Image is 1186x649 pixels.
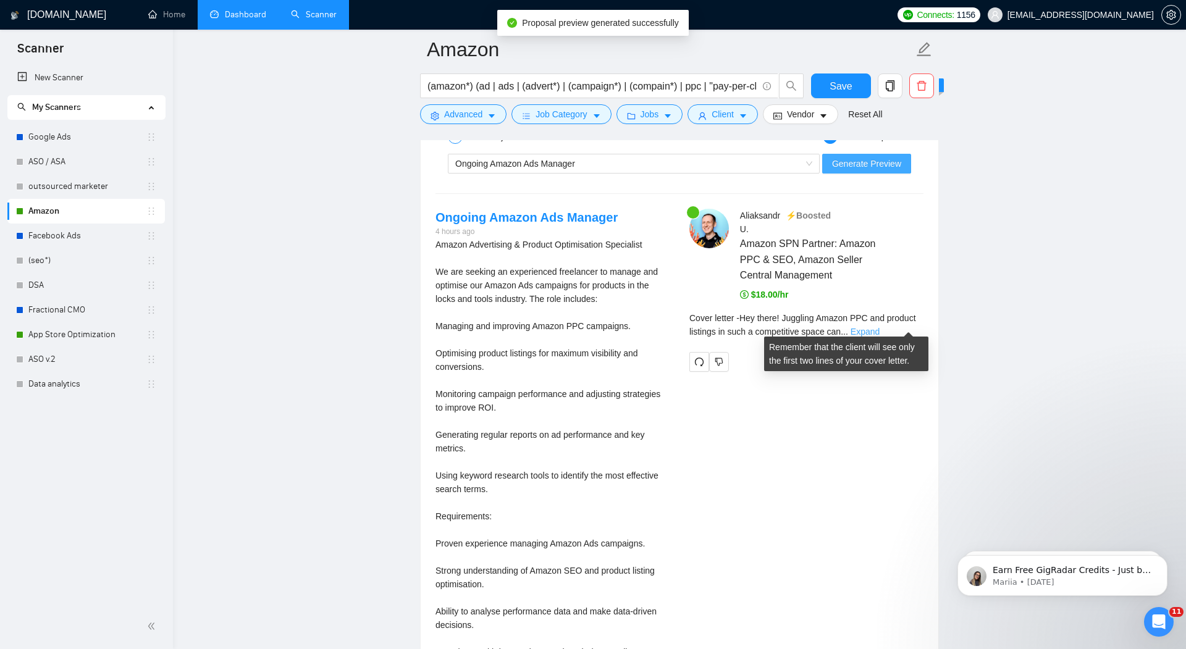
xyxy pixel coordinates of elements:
a: homeHome [148,9,185,20]
span: Save [830,78,852,94]
li: DSA [7,273,165,298]
a: searchScanner [291,9,337,20]
a: Amazon [28,199,146,224]
a: dashboardDashboard [210,9,266,20]
span: Aliaksandr U . [740,211,780,234]
div: Remember that the client will see only the first two lines of your cover letter. [689,311,923,338]
span: $18.00/hr [740,290,789,299]
span: holder [146,280,156,290]
button: search [779,73,804,98]
span: bars [522,111,531,120]
li: App Store Optimization [7,322,165,347]
span: holder [146,305,156,315]
li: Amazon [7,199,165,224]
span: holder [146,132,156,142]
span: caret-down [739,111,747,120]
span: 1156 [957,8,975,22]
span: ... [841,327,848,337]
a: ASO v.2 [28,347,146,372]
span: Connects: [917,8,954,22]
iframe: To enrich screen reader interactions, please activate Accessibility in Grammarly extension settings [939,529,1186,616]
span: dollar [740,290,749,299]
span: idcard [773,111,782,120]
span: My Scanners [32,102,81,112]
button: setting [1161,5,1181,25]
a: setting [1161,10,1181,20]
a: DSA [28,273,146,298]
span: holder [146,231,156,241]
input: Search Freelance Jobs... [427,78,757,94]
a: App Store Optimization [28,322,146,347]
span: dislike [715,357,723,367]
span: ⚡️Boosted [786,211,831,220]
span: edit [916,41,932,57]
a: New Scanner [17,65,155,90]
span: check-circle [507,18,517,28]
span: folder [627,111,636,120]
span: setting [1162,10,1180,20]
span: caret-down [663,111,672,120]
li: (seo*) [7,248,165,273]
a: ASO / ASA [28,149,146,174]
span: 11 [1169,607,1184,617]
button: copy [878,73,902,98]
li: Google Ads [7,125,165,149]
span: copy [878,80,902,91]
span: search [17,103,26,111]
span: Ongoing Amazon Ads Manager [455,159,575,169]
span: caret-down [592,111,601,120]
img: upwork-logo.png [903,10,913,20]
li: New Scanner [7,65,165,90]
span: Client [712,107,734,121]
span: Jobs [641,107,659,121]
button: dislike [709,352,729,372]
button: Generate Preview [822,154,911,174]
span: My Scanners [17,102,81,112]
span: Cover letter - Hey there! Juggling Amazon PPC and product listings in such a competitive space can [689,313,916,337]
iframe: Intercom live chat [1144,607,1174,637]
span: holder [146,354,156,364]
a: Fractional CMO [28,298,146,322]
a: Reset All [848,107,882,121]
a: Google Ads [28,125,146,149]
span: Amazon SPN Partner: Amazon PPC & SEO, Amazon Seller Central Management [740,236,887,282]
span: Scanner [7,40,74,65]
span: Job Category [536,107,587,121]
a: Data analytics [28,372,146,396]
li: ASO v.2 [7,347,165,372]
span: Vendor [787,107,814,121]
span: holder [146,157,156,167]
div: Remember that the client will see only the first two lines of your cover letter. [764,337,928,372]
span: caret-down [819,111,828,120]
button: userClientcaret-down [688,104,758,124]
span: 2 [828,133,833,141]
a: (seo*) [28,248,146,273]
span: user [991,10,999,19]
button: Save [811,73,871,98]
div: 4 hours ago [435,226,618,238]
span: search [780,80,803,91]
img: logo [11,6,19,25]
span: holder [146,256,156,266]
a: Ongoing Amazon Ads Manager [435,211,618,224]
li: Data analytics [7,372,165,396]
li: Fractional CMO [7,298,165,322]
span: double-left [147,620,159,632]
span: user [698,111,707,120]
a: Facebook Ads [28,224,146,248]
button: idcardVendorcaret-down [763,104,838,124]
img: c1ggvvhzv4-VYMujOMOeOswbZ-YF8VXXxG89lfklDadfhmsHsDJHd27Sb7sWIbqCNF [689,209,729,248]
button: redo [689,352,709,372]
span: holder [146,330,156,340]
span: holder [146,182,156,191]
span: Advanced [444,107,482,121]
span: setting [431,111,439,120]
li: outsourced marketer [7,174,165,199]
span: holder [146,379,156,389]
span: Proposal preview generated successfully [522,18,679,28]
input: Scanner name... [427,34,914,65]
